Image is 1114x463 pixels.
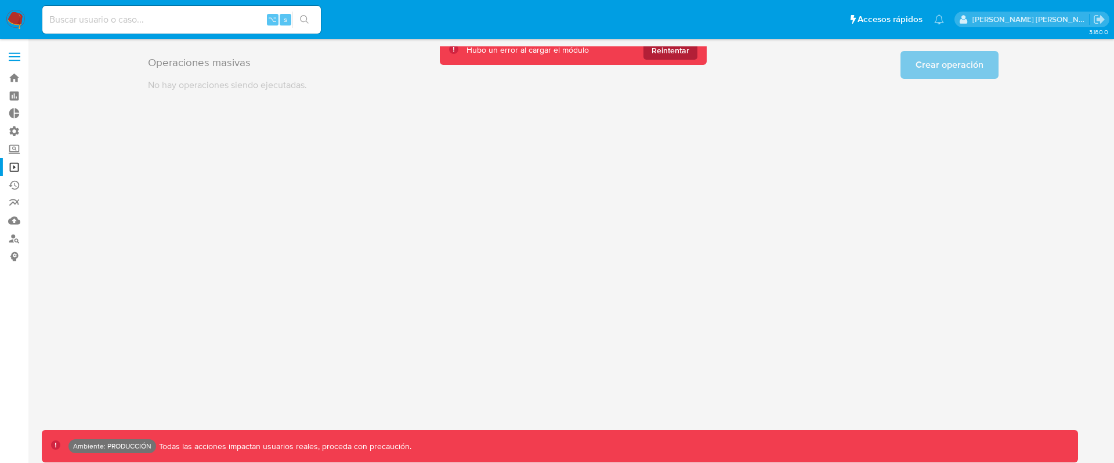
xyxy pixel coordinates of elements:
p: Todas las acciones impactan usuarios reales, proceda con precaución. [156,441,411,452]
a: Salir [1093,13,1105,25]
span: s [284,14,287,25]
p: omar.guzman@mercadolibre.com.co [972,14,1090,25]
input: Buscar usuario o caso... [42,12,321,27]
p: Ambiente: PRODUCCIÓN [73,444,151,449]
span: ⌥ [268,14,277,25]
button: search-icon [292,12,316,28]
span: Accesos rápidos [858,13,923,25]
a: Notificaciones [934,14,944,24]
